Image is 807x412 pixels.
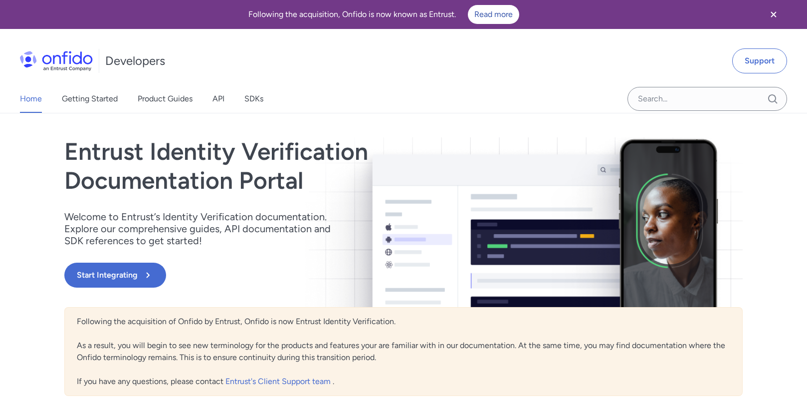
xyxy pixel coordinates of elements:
[20,85,42,113] a: Home
[755,2,792,27] button: Close banner
[627,87,787,111] input: Onfido search input field
[212,85,224,113] a: API
[64,263,539,288] a: Start Integrating
[64,211,344,247] p: Welcome to Entrust’s Identity Verification documentation. Explore our comprehensive guides, API d...
[64,263,166,288] button: Start Integrating
[768,8,780,20] svg: Close banner
[138,85,193,113] a: Product Guides
[12,5,755,24] div: Following the acquisition, Onfido is now known as Entrust.
[244,85,263,113] a: SDKs
[225,377,333,386] a: Entrust's Client Support team
[468,5,519,24] a: Read more
[64,307,743,396] div: Following the acquisition of Onfido by Entrust, Onfido is now Entrust Identity Verification. As a...
[105,53,165,69] h1: Developers
[62,85,118,113] a: Getting Started
[732,48,787,73] a: Support
[64,137,539,195] h1: Entrust Identity Verification Documentation Portal
[20,51,93,71] img: Onfido Logo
